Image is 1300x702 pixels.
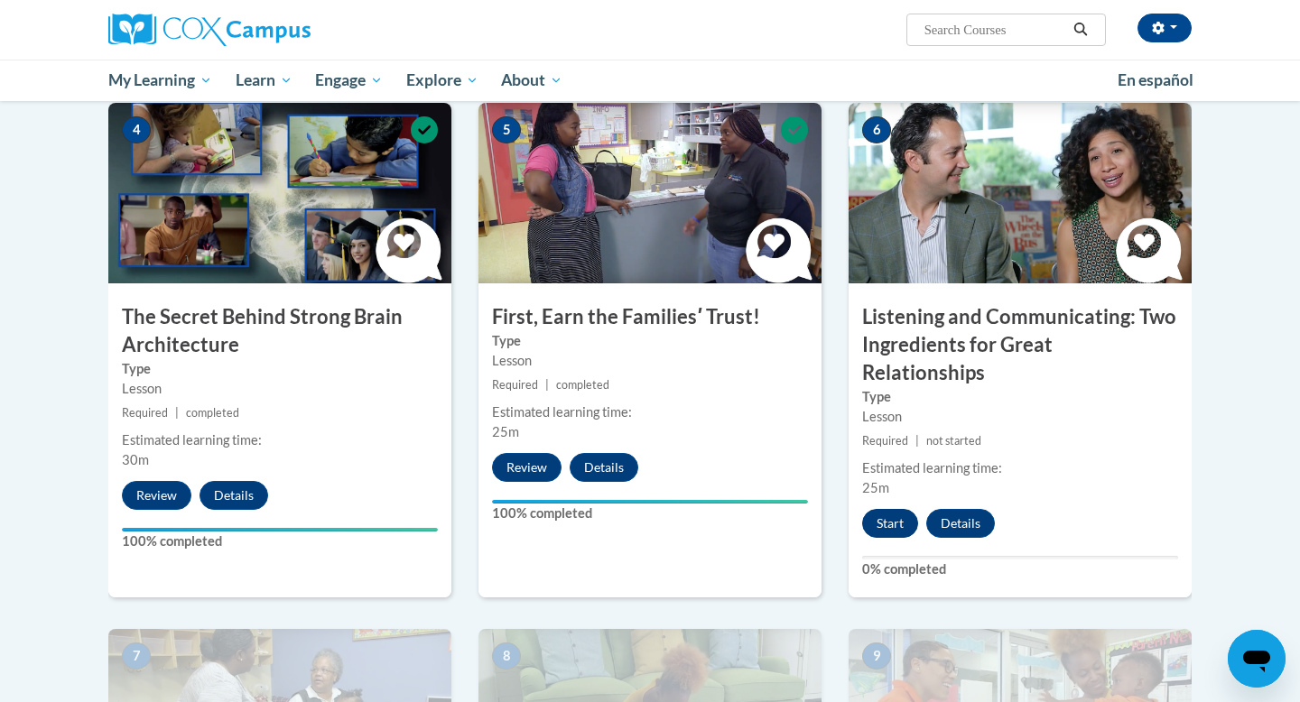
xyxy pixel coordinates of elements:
img: Course Image [478,103,822,283]
label: Type [492,331,808,351]
label: Type [122,359,438,379]
a: En español [1106,61,1205,99]
span: 25m [492,424,519,439]
span: | [175,406,179,420]
button: Start [862,509,918,538]
h3: First, Earn the Familiesʹ Trust! [478,303,822,331]
span: 30m [122,452,149,467]
span: Explore [406,69,478,91]
button: Account Settings [1137,14,1192,42]
div: Lesson [492,351,808,371]
a: About [490,60,575,101]
span: completed [186,406,239,420]
button: Details [926,509,995,538]
span: | [915,434,919,448]
div: Your progress [492,500,808,503]
input: Search Courses [923,19,1067,41]
label: 100% completed [492,503,808,523]
span: 5 [492,116,521,143]
a: Explore [395,60,490,101]
a: Learn [224,60,304,101]
img: Course Image [108,103,451,283]
span: En español [1118,70,1193,89]
h3: Listening and Communicating: Two Ingredients for Great Relationships [849,303,1192,386]
a: Engage [303,60,395,101]
span: 7 [122,642,151,670]
div: Estimated learning time: [862,458,1178,478]
div: Your progress [122,528,438,531]
span: 9 [862,642,891,670]
span: 25m [862,480,889,495]
label: 100% completed [122,531,438,551]
img: Cox Campus [108,14,311,46]
span: Required [492,378,538,392]
div: Estimated learning time: [122,430,438,450]
div: Lesson [122,379,438,399]
button: Search [1067,19,1094,41]
a: My Learning [97,60,224,101]
span: Required [862,434,908,448]
label: Type [862,387,1178,407]
div: Lesson [862,407,1178,427]
div: Estimated learning time: [492,402,808,422]
button: Details [200,481,268,510]
span: Required [122,406,168,420]
button: Review [122,481,191,510]
label: 0% completed [862,559,1178,579]
span: completed [556,378,609,392]
span: Engage [315,69,383,91]
span: About [501,69,562,91]
img: Course Image [849,103,1192,283]
span: | [545,378,549,392]
button: Details [570,453,638,482]
a: Cox Campus [108,14,451,46]
h3: The Secret Behind Strong Brain Architecture [108,303,451,359]
div: Main menu [81,60,1219,101]
span: 8 [492,642,521,670]
span: 4 [122,116,151,143]
span: 6 [862,116,891,143]
span: My Learning [108,69,212,91]
span: not started [926,434,981,448]
span: Learn [236,69,292,91]
iframe: Button to launch messaging window [1228,630,1286,688]
button: Review [492,453,562,482]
